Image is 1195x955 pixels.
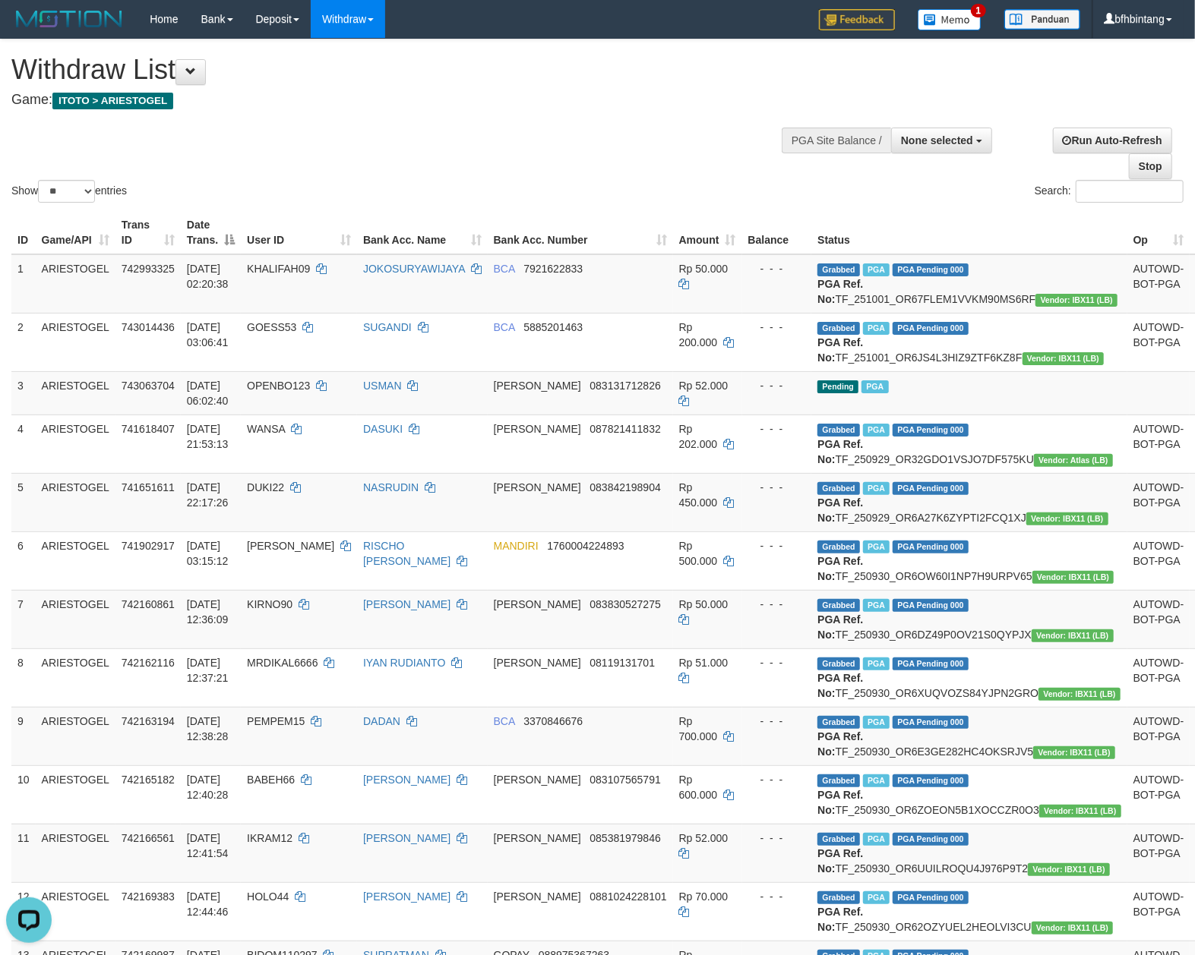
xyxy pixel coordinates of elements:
[247,423,285,435] span: WANSA
[817,833,860,846] span: Grabbed
[893,322,969,335] span: PGA Pending
[817,774,860,787] span: Grabbed
[679,321,718,348] span: Rp 200.000
[11,254,36,314] td: 1
[817,789,863,816] b: PGA Ref. No:
[748,831,806,846] div: - - -
[863,424,890,437] span: Marked by bfhtanisha
[819,9,895,30] img: Feedback.jpg
[1023,352,1105,365] span: Vendor URL: https://dashboard.q2checkout.com/secure
[811,254,1127,314] td: TF_251001_OR67FLEM1VVKM90MS6RF
[11,882,36,941] td: 12
[817,891,860,904] span: Grabbed
[817,613,863,641] b: PGA Ref. No:
[122,481,175,493] span: 741651611
[863,599,890,612] span: Marked by bfhbram
[363,263,465,275] a: JOKOSURYAWIJAYA
[817,599,860,612] span: Grabbed
[494,890,581,903] span: [PERSON_NAME]
[1026,512,1108,525] span: Vendor URL: https://dashboard.q2checkout.com/secure
[363,540,450,567] a: RISCHO [PERSON_NAME]
[893,891,969,904] span: PGA Pending
[891,128,992,153] button: None selected
[11,531,36,590] td: 6
[494,598,581,610] span: [PERSON_NAME]
[6,6,52,52] button: Open LiveChat chat widget
[811,313,1127,371] td: TF_251001_OR6JS4L3HIZ9ZTF6KZ8F
[122,380,175,392] span: 743063704
[523,715,583,727] span: Copy 3370846676 to clipboard
[1053,128,1172,153] a: Run Auto-Refresh
[122,540,175,552] span: 741902917
[11,473,36,531] td: 5
[590,481,660,493] span: Copy 083842198904 to clipboard
[1127,254,1190,314] td: AUTOWD-BOT-PGA
[187,423,229,450] span: [DATE] 21:53:13
[748,538,806,553] div: - - -
[811,531,1127,590] td: TF_250930_OR6OW60I1NP7H9URPV65
[673,211,742,254] th: Amount: activate to sort column ascending
[679,832,729,844] span: Rp 52.000
[748,480,806,495] div: - - -
[748,421,806,437] div: - - -
[122,890,175,903] span: 742169383
[817,906,863,933] b: PGA Ref. No:
[363,832,450,844] a: [PERSON_NAME]
[36,313,115,371] td: ARIESTOGEL
[1039,805,1121,818] span: Vendor URL: https://dashboard.q2checkout.com/secure
[11,648,36,707] td: 8
[893,716,969,729] span: PGA Pending
[11,371,36,414] td: 3
[494,380,581,392] span: [PERSON_NAME]
[679,380,729,392] span: Rp 52.000
[247,890,289,903] span: HOLO44
[494,832,581,844] span: [PERSON_NAME]
[1032,571,1114,584] span: Vendor URL: https://dashboard.q2checkout.com/secure
[811,882,1127,941] td: TF_250930_OR62OZYUEL2HEOLVI3CU
[811,211,1127,254] th: Status
[590,774,660,786] span: Copy 083107565791 to clipboard
[187,540,229,567] span: [DATE] 03:15:12
[11,824,36,882] td: 11
[817,657,860,670] span: Grabbed
[247,657,318,669] span: MRDIKAL6666
[1035,180,1184,203] label: Search:
[187,774,229,801] span: [DATE] 12:40:28
[590,832,660,844] span: Copy 085381979846 to clipboard
[893,657,969,670] span: PGA Pending
[901,134,973,147] span: None selected
[863,657,890,670] span: Marked by bfhbram
[679,890,729,903] span: Rp 70.000
[36,590,115,648] td: ARIESTOGEL
[817,847,863,875] b: PGA Ref. No:
[1032,922,1114,935] span: Vendor URL: https://dashboard.q2checkout.com/secure
[893,482,969,495] span: PGA Pending
[11,211,36,254] th: ID
[247,540,334,552] span: [PERSON_NAME]
[590,890,666,903] span: Copy 0881024228101 to clipboard
[679,540,718,567] span: Rp 500.000
[363,481,419,493] a: NASRUDIN
[187,380,229,407] span: [DATE] 06:02:40
[893,541,969,553] span: PGA Pending
[1004,9,1080,30] img: panduan.png
[817,438,863,465] b: PGA Ref. No:
[363,598,450,610] a: [PERSON_NAME]
[363,423,403,435] a: DASUKI
[893,263,969,276] span: PGA Pending
[11,590,36,648] td: 7
[38,180,95,203] select: Showentries
[811,414,1127,473] td: TF_250929_OR32GDO1VSJO7DF575KU
[11,8,127,30] img: MOTION_logo.png
[590,598,660,610] span: Copy 083830527275 to clipboard
[1127,414,1190,473] td: AUTOWD-BOT-PGA
[748,261,806,276] div: - - -
[363,715,400,727] a: DADAN
[1032,629,1114,642] span: Vendor URL: https://dashboard.q2checkout.com/secure
[363,380,402,392] a: USMAN
[817,672,863,699] b: PGA Ref. No:
[811,473,1127,531] td: TF_250929_OR6A27K6ZYPTI2FCQ1XJ
[817,424,860,437] span: Grabbed
[36,531,115,590] td: ARIESTOGEL
[36,371,115,414] td: ARIESTOGEL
